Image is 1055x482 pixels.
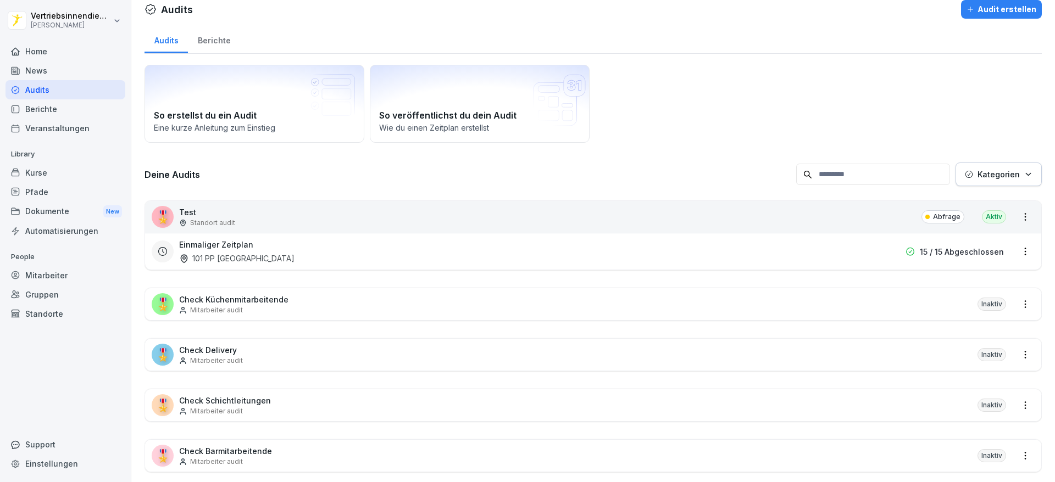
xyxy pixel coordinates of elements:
[179,395,271,406] p: Check Schichtleitungen
[190,457,243,467] p: Mitarbeiter audit
[933,212,960,222] p: Abfrage
[179,239,253,250] h3: Einmaliger Zeitplan
[5,182,125,201] a: Pfade
[152,394,174,416] div: 🎖️
[982,210,1006,223] div: Aktiv
[5,285,125,304] a: Gruppen
[190,305,243,315] p: Mitarbeiter audit
[379,122,580,133] p: Wie du einen Zeitplan erstellst
[5,435,125,454] div: Support
[179,294,288,305] p: Check Küchenmitarbeitende
[5,266,125,285] a: Mitarbeiter
[5,80,125,99] a: Audits
[152,293,174,315] div: 🎖️
[978,449,1006,462] div: Inaktiv
[5,61,125,80] a: News
[5,99,125,119] a: Berichte
[179,344,243,356] p: Check Delivery
[179,445,272,457] p: Check Barmitarbeitende
[370,65,590,143] a: So veröffentlichst du dein AuditWie du einen Zeitplan erstellst
[978,399,1006,412] div: Inaktiv
[5,201,125,222] a: DokumenteNew
[152,344,174,366] div: 🎖️
[154,109,355,122] h2: So erstellst du ein Audit
[379,109,580,122] h2: So veröffentlichst du dein Audit
[145,65,364,143] a: So erstellst du ein AuditEine kurze Anleitung zum Einstieg
[154,122,355,133] p: Eine kurze Anleitung zum Einstieg
[5,201,125,222] div: Dokumente
[967,3,1036,15] div: Audit erstellen
[31,21,111,29] p: [PERSON_NAME]
[152,445,174,467] div: 🎖️
[145,169,791,181] h3: Deine Audits
[5,248,125,266] p: People
[978,348,1006,361] div: Inaktiv
[161,2,193,17] h1: Audits
[5,454,125,473] a: Einstellungen
[179,253,295,264] div: 101 PP [GEOGRAPHIC_DATA]
[31,12,111,21] p: Vertriebsinnendienst
[5,221,125,240] a: Automatisierungen
[188,25,240,53] a: Berichte
[5,145,125,163] p: Library
[152,206,174,228] div: 🎖️
[5,119,125,138] a: Veranstaltungen
[978,169,1020,180] p: Kategorien
[145,25,188,53] a: Audits
[920,246,1004,257] p: 15 / 15 Abgeschlossen
[190,218,235,228] p: Standort audit
[5,42,125,61] a: Home
[103,205,122,218] div: New
[5,304,125,323] a: Standorte
[179,206,235,218] p: Test
[190,356,243,366] p: Mitarbeiter audit
[956,162,1042,186] button: Kategorien
[5,163,125,182] a: Kurse
[978,298,1006,311] div: Inaktiv
[190,406,243,416] p: Mitarbeiter audit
